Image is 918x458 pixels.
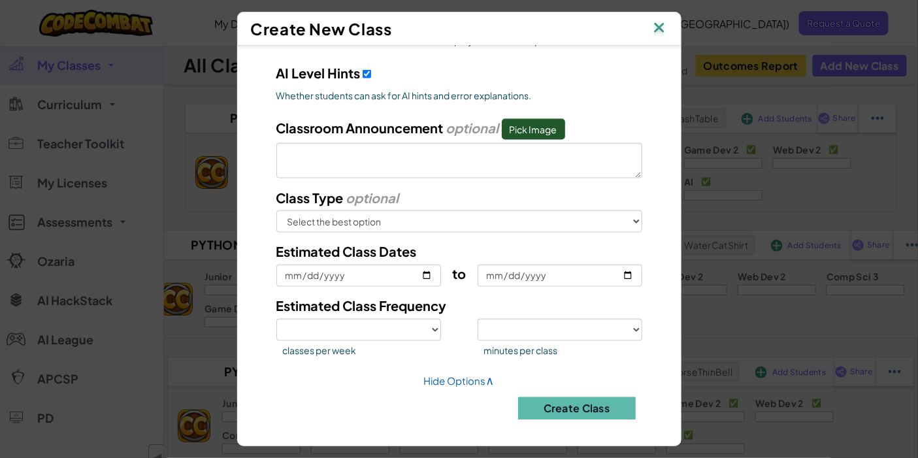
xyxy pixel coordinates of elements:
[446,120,499,136] i: optional
[518,397,636,420] button: Create Class
[251,19,392,39] span: Create New Class
[276,65,361,81] span: AI Level Hints
[502,119,565,140] button: Classroom Announcement optional
[276,189,344,206] span: Class Type
[283,344,441,357] span: classes per week
[424,375,495,387] a: Hide Options
[452,266,466,282] span: to
[486,373,495,388] span: ∧
[276,89,642,102] span: Whether students can ask for AI hints and error explanations.
[484,344,642,357] span: minutes per class
[346,189,399,206] i: optional
[651,19,668,39] img: IconClose.svg
[276,244,417,260] span: Estimated Class Dates
[276,120,444,136] span: Classroom Announcement
[276,298,447,314] span: Estimated Class Frequency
